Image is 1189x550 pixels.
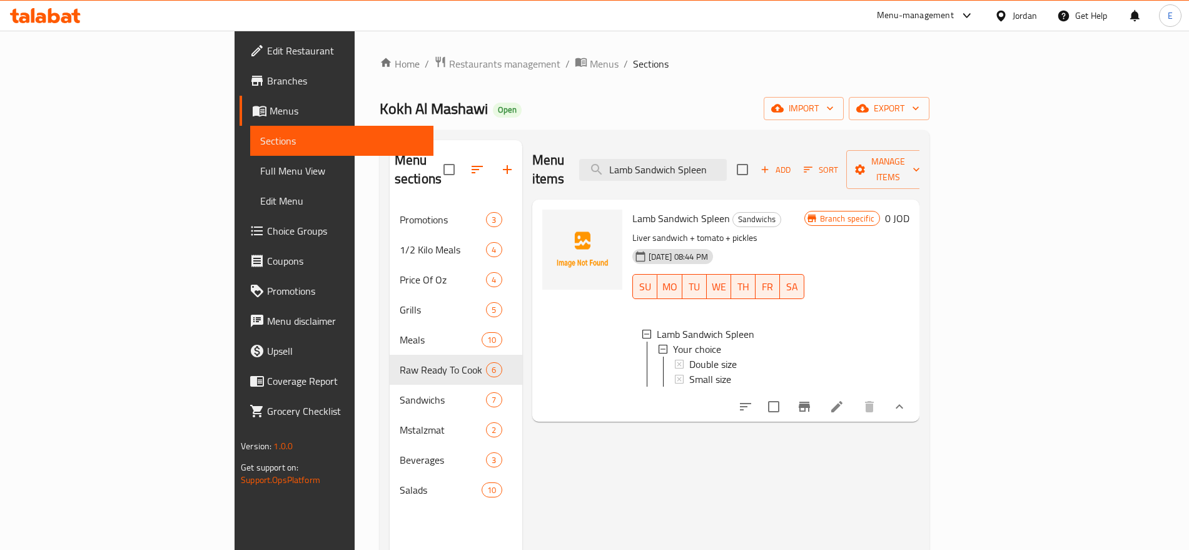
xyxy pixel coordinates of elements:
span: Menus [590,56,619,71]
span: Manage items [856,154,920,185]
h2: Menu items [532,151,565,188]
span: Select section [729,156,756,183]
p: Liver sandwich + tomato + pickles [632,230,804,246]
button: Branch-specific-item [789,392,819,422]
span: Edit Restaurant [267,43,423,58]
div: Raw Ready To Cook6 [390,355,522,385]
div: Salads10 [390,475,522,505]
span: Coupons [267,253,423,268]
h6: 0 JOD [885,210,909,227]
div: Price Of Oz4 [390,265,522,295]
span: Raw Ready To Cook [400,362,487,377]
button: Sort [801,160,841,180]
span: Salads [400,482,482,497]
button: sort-choices [731,392,761,422]
div: Meals10 [390,325,522,355]
span: Menus [270,103,423,118]
button: SA [780,274,804,299]
div: items [486,302,502,317]
span: Grills [400,302,487,317]
span: Mstalzmat [400,422,487,437]
span: Meals [400,332,482,347]
span: Choice Groups [267,223,423,238]
span: MO [662,278,677,296]
span: Grocery Checklist [267,404,423,419]
span: Full Menu View [260,163,423,178]
span: Coverage Report [267,374,423,389]
span: TU [687,278,702,296]
a: Grocery Checklist [240,396,433,426]
span: E [1168,9,1173,23]
button: WE [707,274,731,299]
nav: breadcrumb [380,56,929,72]
nav: Menu sections [390,200,522,510]
a: Full Menu View [250,156,433,186]
span: Branches [267,73,423,88]
span: Promotions [267,283,423,298]
img: Lamb Sandwich Spleen [542,210,622,290]
span: Lamb Sandwich Spleen [632,209,730,228]
span: Sandwichs [733,212,781,227]
span: Sections [633,56,669,71]
span: 5 [487,304,501,316]
span: Kokh Al Mashawi [380,94,488,123]
button: MO [657,274,682,299]
button: show more [884,392,914,422]
div: Grills5 [390,295,522,325]
span: Sandwichs [400,392,487,407]
span: Double size [689,357,737,372]
a: Promotions [240,276,433,306]
div: Sandwichs [732,212,781,227]
span: 1.0.0 [273,438,293,454]
div: Promotions3 [390,205,522,235]
span: WE [712,278,726,296]
a: Menu disclaimer [240,306,433,336]
a: Choice Groups [240,216,433,246]
button: export [849,97,929,120]
a: Upsell [240,336,433,366]
div: items [486,362,502,377]
span: 3 [487,454,501,466]
span: Your choice [673,342,721,357]
span: [DATE] 08:44 PM [644,251,713,263]
div: items [482,482,502,497]
span: import [774,101,834,116]
button: TH [731,274,756,299]
span: Select all sections [436,156,462,183]
div: Beverages3 [390,445,522,475]
div: Jordan [1013,9,1037,23]
button: Manage items [846,150,930,189]
span: Price Of Oz [400,272,487,287]
input: search [579,159,727,181]
a: Coupons [240,246,433,276]
button: delete [854,392,884,422]
a: Sections [250,126,433,156]
span: Edit Menu [260,193,423,208]
span: SU [638,278,652,296]
a: Branches [240,66,433,96]
li: / [565,56,570,71]
div: Open [493,103,522,118]
div: 1/2 Kilo Meals4 [390,235,522,265]
div: items [486,452,502,467]
div: items [482,332,502,347]
a: Edit Menu [250,186,433,216]
span: FR [761,278,775,296]
div: Mstalzmat2 [390,415,522,445]
div: Beverages [400,452,487,467]
span: Version: [241,438,271,454]
span: Sections [260,133,423,148]
div: items [486,392,502,407]
button: Add [756,160,796,180]
span: 1/2 Kilo Meals [400,242,487,257]
span: Open [493,104,522,115]
span: Branch specific [815,213,879,225]
a: Menus [240,96,433,126]
span: 7 [487,394,501,406]
span: 4 [487,244,501,256]
button: TU [682,274,707,299]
